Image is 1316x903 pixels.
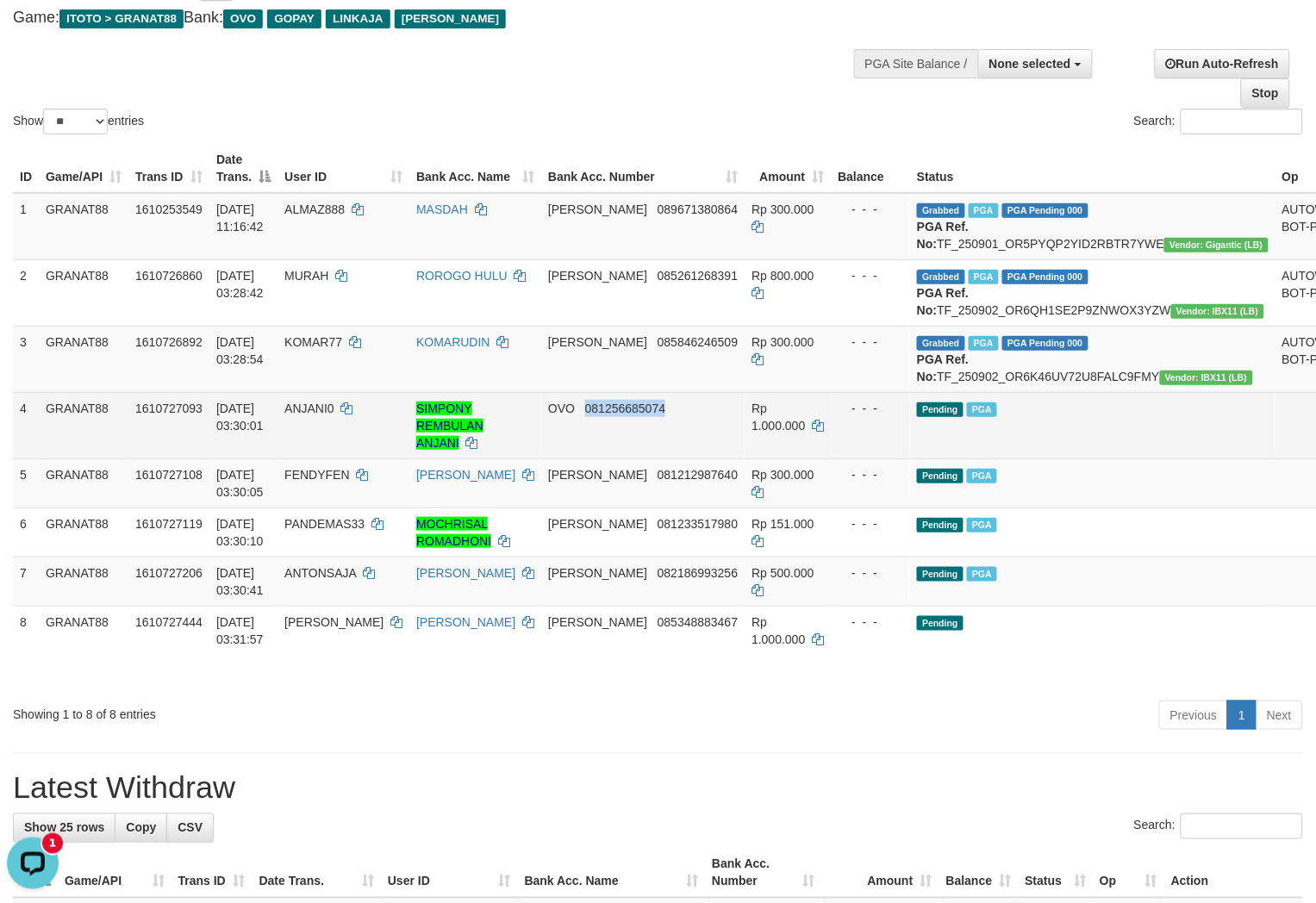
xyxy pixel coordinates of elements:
span: LINKAJA [326,9,390,28]
th: Trans ID: activate to sort column ascending [128,144,209,193]
a: Show 25 rows [13,813,115,843]
th: Bank Acc. Name: activate to sort column ascending [409,144,541,193]
span: Grabbed [917,336,965,351]
span: 1610727093 [135,402,203,415]
td: 3 [13,326,39,392]
span: [DATE] 03:30:41 [216,566,264,597]
td: GRANAT88 [39,606,128,694]
div: Showing 1 to 8 of 8 entries [13,699,535,723]
a: KOMARUDIN [416,335,490,349]
a: [PERSON_NAME] [416,468,515,482]
span: GOPAY [267,9,321,28]
span: [PERSON_NAME] [395,9,506,28]
span: [DATE] 03:30:05 [216,468,264,499]
th: Bank Acc. Name: activate to sort column ascending [518,849,706,898]
span: Marked by bgnjimi [967,469,997,483]
span: Pending [917,469,964,483]
span: PANDEMAS33 [284,517,365,531]
span: [DATE] 03:30:01 [216,402,264,433]
a: Stop [1241,78,1290,108]
a: 1 [1227,701,1257,730]
th: Status: activate to sort column ascending [1019,849,1094,898]
th: Balance [831,144,910,193]
span: 1610727108 [135,468,203,482]
span: 1610727444 [135,615,203,629]
span: Marked by bgnrattana [969,203,999,218]
span: Rp 300.000 [752,468,814,482]
span: 1610727119 [135,517,203,531]
span: Rp 1.000.000 [752,402,805,433]
td: TF_250902_OR6QH1SE2P9ZNWOX3YZW [910,259,1275,326]
span: Rp 800.000 [752,269,814,283]
span: [PERSON_NAME] [548,517,647,531]
a: [PERSON_NAME] [416,566,515,580]
span: PGA Pending [1002,270,1088,284]
span: Pending [917,518,964,532]
td: GRANAT88 [39,392,128,458]
td: 6 [13,508,39,557]
td: 1 [13,193,39,260]
span: Copy 082186993256 to clipboard [658,566,738,580]
span: Rp 151.000 [752,517,814,531]
td: GRANAT88 [39,259,128,326]
span: Pending [917,616,964,631]
span: OVO [223,9,263,28]
select: Showentries [43,109,108,134]
div: - - - [838,515,903,532]
span: [PERSON_NAME] [548,615,647,629]
div: - - - [838,201,903,218]
span: [PERSON_NAME] [548,566,647,580]
span: Copy 085348883467 to clipboard [658,615,738,629]
span: Copy 085261268391 to clipboard [658,269,738,283]
span: Vendor URL: https://dashboard.q2checkout.com/secure [1171,304,1264,319]
a: [PERSON_NAME] [416,615,515,629]
span: Vendor URL: https://dashboard.q2checkout.com/secure [1160,371,1253,385]
span: None selected [989,57,1071,71]
th: Balance: activate to sort column ascending [939,849,1019,898]
th: Status [910,144,1275,193]
span: Copy 081233517980 to clipboard [658,517,738,531]
span: Copy 081256685074 to clipboard [585,402,665,415]
span: Marked by bgnjimi [967,402,997,417]
td: GRANAT88 [39,458,128,508]
span: [PERSON_NAME] [548,269,647,283]
div: - - - [838,564,903,582]
span: 1610726860 [135,269,203,283]
span: [PERSON_NAME] [548,202,647,216]
th: Op: activate to sort column ascending [1093,849,1164,898]
span: ITOTO > GRANAT88 [59,9,184,28]
th: Action [1164,849,1303,898]
input: Search: [1181,109,1303,134]
span: KOMAR77 [284,335,342,349]
th: Amount: activate to sort column ascending [821,849,939,898]
span: Grabbed [917,270,965,284]
span: MURAH [284,269,328,283]
td: 2 [13,259,39,326]
h4: Game: Bank: [13,9,860,27]
span: Vendor URL: https://dashboard.q2checkout.com/secure [1164,238,1269,252]
span: [DATE] 03:28:54 [216,335,264,366]
div: PGA Site Balance / [854,49,978,78]
th: ID [13,144,39,193]
span: [DATE] 11:16:42 [216,202,264,234]
span: Pending [917,567,964,582]
div: - - - [838,400,903,417]
span: [PERSON_NAME] [548,335,647,349]
th: Game/API: activate to sort column ascending [39,144,128,193]
span: 1610726892 [135,335,203,349]
span: Grabbed [917,203,965,218]
div: - - - [838,333,903,351]
label: Show entries [13,109,144,134]
div: - - - [838,613,903,631]
td: TF_250901_OR5PYQP2YID2RBTR7YWE [910,193,1275,260]
td: 8 [13,606,39,694]
button: None selected [978,49,1093,78]
span: Marked by bgnjimi [969,336,999,351]
span: PGA Pending [1002,203,1088,218]
span: Rp 1.000.000 [752,615,805,646]
a: Run Auto-Refresh [1155,49,1290,78]
span: OVO [548,402,575,415]
th: Date Trans.: activate to sort column ascending [253,849,381,898]
label: Search: [1134,109,1303,134]
th: User ID: activate to sort column ascending [381,849,518,898]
